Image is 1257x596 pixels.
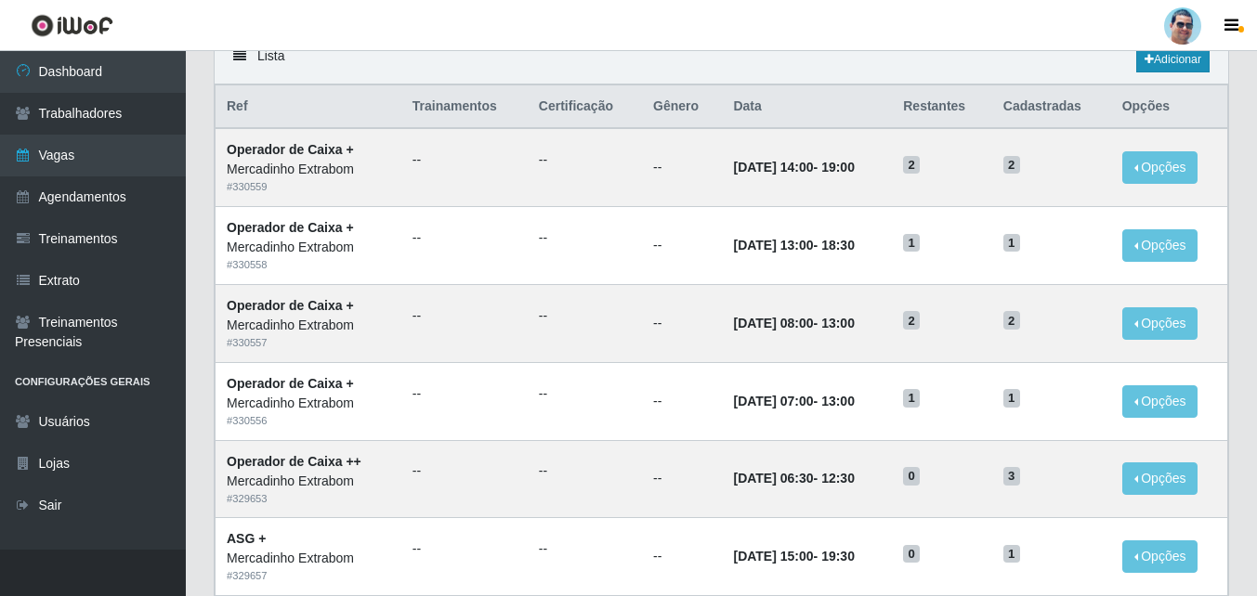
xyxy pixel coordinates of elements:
div: Mercadinho Extrabom [227,549,390,568]
a: Adicionar [1136,46,1210,72]
ul: -- [412,384,517,404]
span: 1 [1003,234,1020,253]
td: -- [642,518,722,596]
ul: -- [539,306,631,326]
button: Opções [1122,229,1198,262]
time: 12:30 [821,471,855,486]
div: # 329657 [227,568,390,584]
ul: -- [539,539,631,559]
strong: Operador de Caixa ++ [227,454,361,469]
strong: - [733,316,854,330]
td: -- [642,440,722,518]
div: Mercadinho Extrabom [227,160,390,179]
th: Data [722,85,892,129]
time: [DATE] 14:00 [733,160,813,175]
span: 1 [1003,545,1020,564]
td: -- [642,207,722,285]
strong: - [733,471,854,486]
ul: -- [539,150,631,170]
strong: Operador de Caixa + [227,142,354,157]
time: [DATE] 07:00 [733,394,813,408]
span: 1 [903,389,920,408]
button: Opções [1122,462,1198,495]
time: [DATE] 13:00 [733,238,813,253]
span: 2 [1003,311,1020,330]
time: [DATE] 06:30 [733,471,813,486]
strong: - [733,549,854,564]
ul: -- [412,150,517,170]
span: 3 [1003,467,1020,486]
div: Mercadinho Extrabom [227,238,390,257]
time: [DATE] 08:00 [733,316,813,330]
ul: -- [412,461,517,481]
div: # 330558 [227,257,390,273]
div: # 330559 [227,179,390,195]
span: 2 [903,311,920,330]
th: Trainamentos [401,85,528,129]
div: # 330557 [227,335,390,351]
span: 0 [903,545,920,564]
th: Gênero [642,85,722,129]
div: Mercadinho Extrabom [227,394,390,413]
strong: Operador de Caixa + [227,220,354,235]
time: 19:30 [821,549,855,564]
button: Opções [1122,307,1198,340]
td: -- [642,284,722,362]
time: 13:00 [821,316,855,330]
span: 2 [903,156,920,175]
td: -- [642,128,722,206]
div: # 329653 [227,491,390,507]
button: Opções [1122,385,1198,418]
ul: -- [539,384,631,404]
span: 2 [1003,156,1020,175]
button: Opções [1122,540,1198,573]
span: 0 [903,467,920,486]
time: [DATE] 15:00 [733,549,813,564]
strong: - [733,394,854,408]
strong: Operador de Caixa + [227,298,354,313]
th: Ref [216,85,401,129]
strong: ASG + [227,531,266,546]
th: Opções [1111,85,1228,129]
ul: -- [412,228,517,248]
span: 1 [1003,389,1020,408]
th: Restantes [892,85,992,129]
div: Mercadinho Extrabom [227,316,390,335]
time: 18:30 [821,238,855,253]
th: Cadastradas [992,85,1111,129]
td: -- [642,362,722,440]
div: Lista [215,35,1228,84]
ul: -- [412,306,517,326]
time: 13:00 [821,394,855,408]
div: Mercadinho Extrabom [227,472,390,491]
strong: - [733,238,854,253]
strong: Operador de Caixa + [227,376,354,391]
ul: -- [539,228,631,248]
button: Opções [1122,151,1198,184]
span: 1 [903,234,920,253]
time: 19:00 [821,160,855,175]
strong: - [733,160,854,175]
th: Certificação [528,85,642,129]
ul: -- [412,539,517,559]
div: # 330556 [227,413,390,429]
img: CoreUI Logo [31,14,113,37]
ul: -- [539,461,631,481]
